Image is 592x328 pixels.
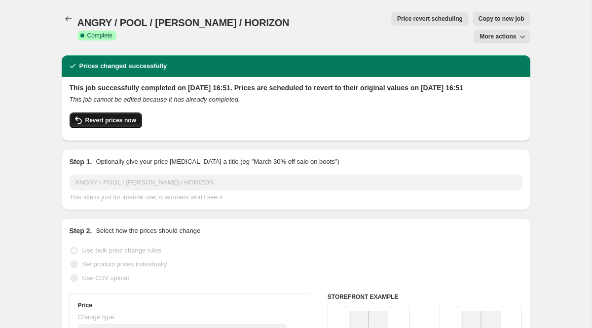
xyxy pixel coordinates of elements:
[82,274,130,282] span: Use CSV upload
[78,313,114,321] span: Change type
[62,12,75,26] button: Price change jobs
[70,226,92,236] h2: Step 2.
[328,293,522,301] h6: STOREFRONT EXAMPLE
[87,32,112,39] span: Complete
[82,260,167,268] span: Set product prices individually
[397,15,463,23] span: Price revert scheduling
[70,175,522,190] input: 30% off holiday sale
[96,157,339,167] p: Optionally give your price [MEDICAL_DATA] a title (eg "March 30% off sale on boots")
[85,116,136,124] span: Revert prices now
[473,12,530,26] button: Copy to new job
[96,226,200,236] p: Select how the prices should change
[70,83,522,93] h2: This job successfully completed on [DATE] 16:51. Prices are scheduled to revert to their original...
[82,247,161,254] span: Use bulk price change rules
[70,157,92,167] h2: Step 1.
[79,61,167,71] h2: Prices changed successfully
[391,12,469,26] button: Price revert scheduling
[480,33,516,40] span: More actions
[70,193,222,201] span: This title is just for internal use, customers won't see it
[479,15,524,23] span: Copy to new job
[70,112,142,128] button: Revert prices now
[78,301,92,309] h3: Price
[70,96,240,103] i: This job cannot be edited because it has already completed.
[77,17,290,28] span: ANGRY / POOL / [PERSON_NAME] / HORIZON
[474,30,530,43] button: More actions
